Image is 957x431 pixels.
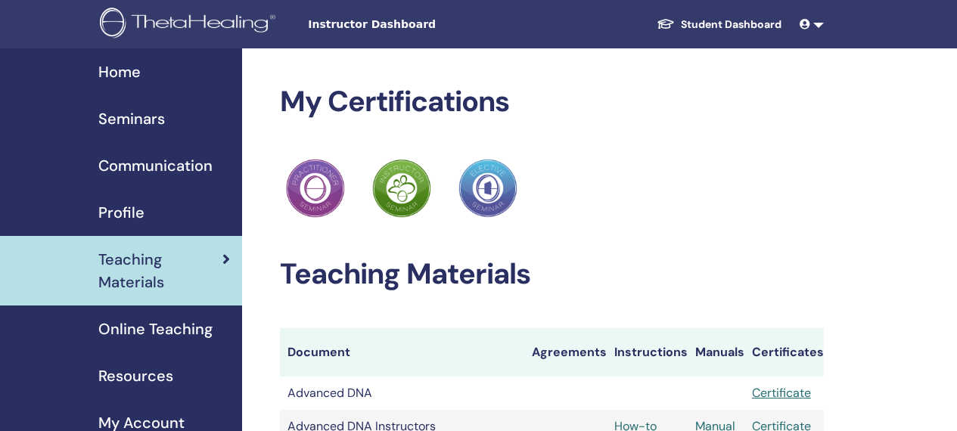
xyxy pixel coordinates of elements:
img: Practitioner [458,159,517,218]
h2: My Certifications [280,85,824,119]
th: Document [280,328,524,377]
span: Seminars [98,107,165,130]
th: Instructions [607,328,688,377]
img: logo.png [100,8,281,42]
td: Advanced DNA [280,377,524,410]
th: Manuals [688,328,744,377]
span: Communication [98,154,213,177]
a: Certificate [752,385,811,401]
th: Certificates [744,328,824,377]
th: Agreements [524,328,607,377]
span: Profile [98,201,144,224]
h2: Teaching Materials [280,257,824,292]
img: graduation-cap-white.svg [657,17,675,30]
span: Online Teaching [98,318,213,340]
img: Practitioner [372,159,431,218]
span: Resources [98,364,173,387]
span: Teaching Materials [98,248,222,293]
span: Home [98,60,141,83]
span: Instructor Dashboard [308,17,535,33]
img: Practitioner [286,159,345,218]
a: Student Dashboard [645,11,794,39]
